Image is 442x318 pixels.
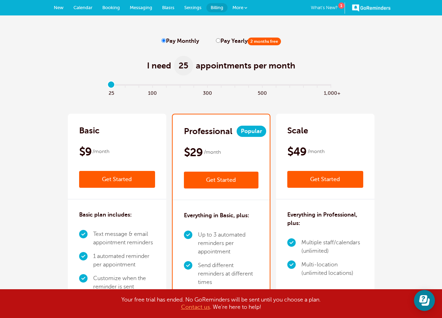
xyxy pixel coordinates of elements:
[255,88,269,97] span: 500
[200,88,214,97] span: 300
[216,38,220,43] input: Pay Yearly2 months free
[248,38,281,45] span: 2 months free
[287,211,363,227] h3: Everything in Professional, plus:
[161,38,199,45] label: Pay Monthly
[79,145,92,159] span: $9
[79,171,155,188] a: Get Started
[104,88,118,97] span: 25
[93,227,155,250] li: Text message & email appointment reminders
[414,290,435,311] iframe: Resource center
[79,211,132,219] h3: Basic plan includes:
[196,60,295,71] span: appointments per month
[308,147,325,156] span: /month
[287,171,363,188] a: Get Started
[198,259,258,289] li: Send different reminders at different times
[147,60,171,71] span: I need
[184,5,201,10] span: Settings
[287,145,307,159] span: $49
[181,304,210,310] a: Contact us
[54,5,64,10] span: New
[301,258,363,280] li: Multi-location (unlimited locations)
[211,5,223,10] span: Billing
[232,5,243,10] span: More
[204,148,221,157] span: /month
[338,2,345,9] div: 1
[184,126,232,137] h2: Professional
[93,250,155,272] li: 1 automated reminder per appointment
[237,126,266,137] span: Popular
[102,5,120,10] span: Booking
[198,228,258,259] li: Up to 3 automated reminders per appointment
[92,147,109,156] span: /month
[130,5,152,10] span: Messaging
[93,272,155,294] li: Customize when the reminder is sent
[79,125,100,136] h2: Basic
[184,211,249,220] h3: Everything in Basic, plus:
[184,172,258,188] a: Get Started
[206,3,228,12] a: Billing
[216,38,281,45] label: Pay Yearly
[287,125,308,136] h2: Scale
[174,56,193,75] span: 25
[73,5,92,10] span: Calendar
[146,88,159,97] span: 100
[301,236,363,258] li: Multiple staff/calendars (unlimited)
[324,88,338,97] span: 1,000+
[162,5,174,10] span: Blasts
[311,2,345,14] a: What's New?
[184,145,203,159] span: $29
[45,296,397,311] div: Your free trial has ended. No GoReminders will be sent until you choose a plan. . We're here to h...
[161,38,166,43] input: Pay Monthly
